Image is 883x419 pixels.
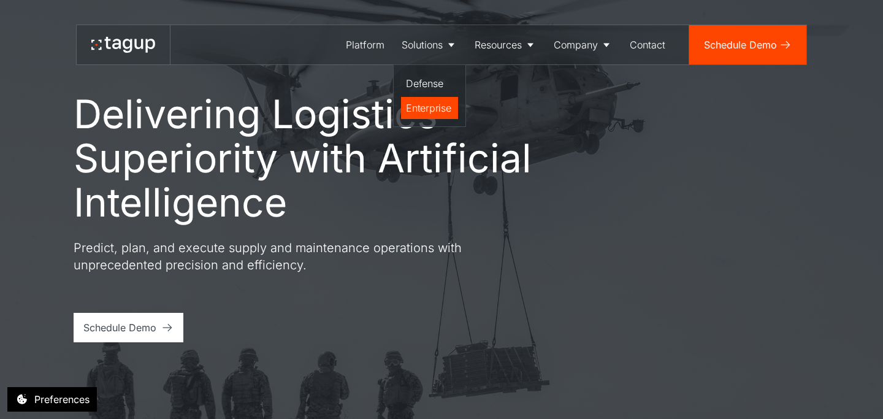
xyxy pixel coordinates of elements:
div: Solutions [402,37,443,52]
div: Enterprise [406,101,453,115]
div: Schedule Demo [83,320,156,335]
a: Schedule Demo [689,25,806,64]
a: Enterprise [401,97,458,119]
a: Solutions [393,25,466,64]
h1: Delivering Logistics Superiority with Artificial Intelligence [74,92,589,225]
div: Defense [406,76,453,91]
div: Contact [630,37,665,52]
a: Contact [621,25,674,64]
a: Defense [401,72,458,94]
a: Company [545,25,621,64]
div: Platform [346,37,384,52]
div: Preferences [34,392,90,407]
div: Resources [475,37,522,52]
div: Company [554,37,598,52]
a: Schedule Demo [74,313,183,342]
a: Resources [466,25,545,64]
p: Predict, plan, and execute supply and maintenance operations with unprecedented precision and eff... [74,239,515,274]
a: Platform [337,25,393,64]
div: Schedule Demo [704,37,777,52]
nav: Solutions [393,64,466,127]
